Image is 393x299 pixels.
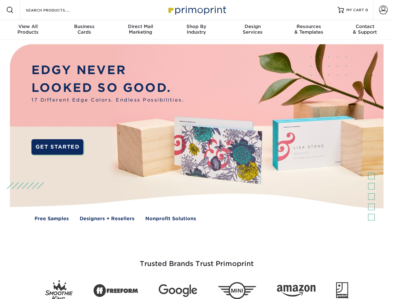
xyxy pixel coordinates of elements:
a: Direct MailMarketing [112,20,168,40]
span: Design [225,24,281,29]
div: & Templates [281,24,337,35]
a: Shop ByIndustry [168,20,224,40]
span: Contact [337,24,393,29]
a: GET STARTED [31,139,83,155]
span: Direct Mail [112,24,168,29]
a: Nonprofit Solutions [145,215,196,222]
div: Cards [56,24,112,35]
div: & Support [337,24,393,35]
img: Goodwill [336,282,348,299]
h3: Trusted Brands Trust Primoprint [15,245,379,275]
span: 17 Different Edge Colors. Endless Possibilities. [31,97,184,104]
a: BusinessCards [56,20,112,40]
img: Amazon [277,285,316,297]
img: Google [159,284,197,297]
img: Primoprint [166,3,228,17]
span: Business [56,24,112,29]
a: Contact& Support [337,20,393,40]
a: DesignServices [225,20,281,40]
span: Resources [281,24,337,29]
span: MY CART [346,7,364,13]
span: 0 [365,8,368,12]
a: Designers + Resellers [80,215,134,222]
a: Resources& Templates [281,20,337,40]
span: Shop By [168,24,224,29]
a: Free Samples [35,215,69,222]
p: LOOKED SO GOOD. [31,79,184,97]
div: Services [225,24,281,35]
input: SEARCH PRODUCTS..... [25,6,86,14]
div: Industry [168,24,224,35]
p: EDGY NEVER [31,61,184,79]
div: Marketing [112,24,168,35]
